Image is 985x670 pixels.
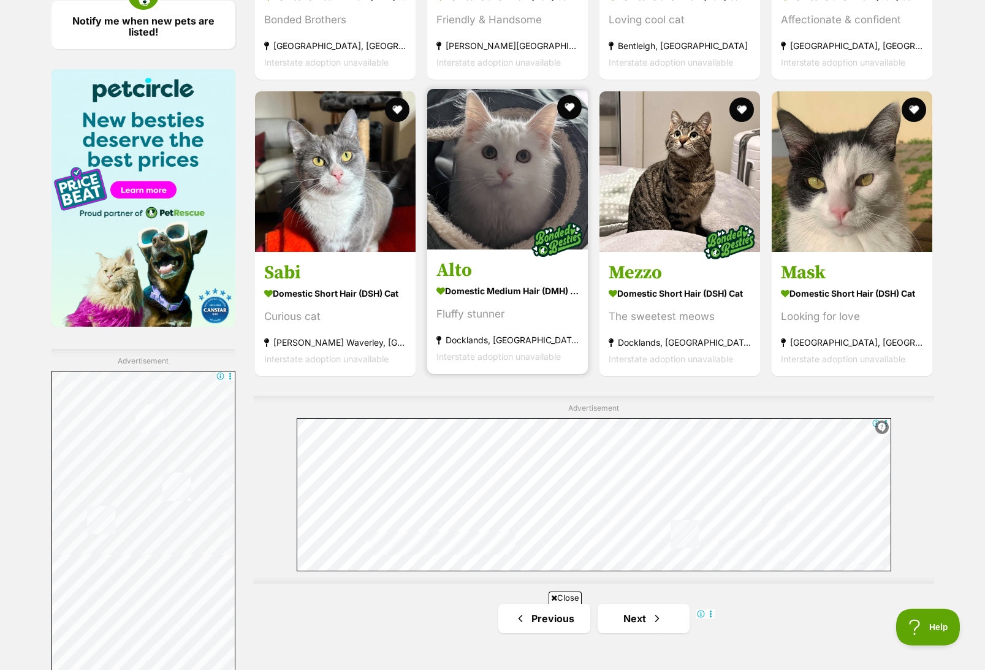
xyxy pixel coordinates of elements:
[729,97,754,122] button: favourite
[264,334,406,351] strong: [PERSON_NAME] Waverley, [GEOGRAPHIC_DATA]
[781,12,923,28] div: Affectionate & confident
[699,211,760,273] img: bonded besties
[436,57,561,67] span: Interstate adoption unavailable
[264,261,406,284] h3: Sabi
[254,396,934,584] div: Advertisement
[781,261,923,284] h3: Mask
[436,12,579,28] div: Friendly & Handsome
[609,354,733,364] span: Interstate adoption unavailable
[609,284,751,302] strong: Domestic Short Hair (DSH) Cat
[896,609,960,645] iframe: Help Scout Beacon - Open
[427,249,588,374] a: Alto Domestic Medium Hair (DMH) Cat Fluffy stunner Docklands, [GEOGRAPHIC_DATA] Interstate adopti...
[264,57,389,67] span: Interstate adoption unavailable
[781,354,905,364] span: Interstate adoption unavailable
[781,334,923,351] strong: [GEOGRAPHIC_DATA], [GEOGRAPHIC_DATA]
[436,332,579,348] strong: Docklands, [GEOGRAPHIC_DATA]
[772,91,932,252] img: Mask - Domestic Short Hair (DSH) Cat
[436,37,579,54] strong: [PERSON_NAME][GEOGRAPHIC_DATA]
[781,57,905,67] span: Interstate adoption unavailable
[436,306,579,322] div: Fluffy stunner
[781,37,923,54] strong: [GEOGRAPHIC_DATA], [GEOGRAPHIC_DATA]
[599,91,760,252] img: Mezzo - Domestic Short Hair (DSH) Cat
[609,308,751,325] div: The sweetest meows
[264,37,406,54] strong: [GEOGRAPHIC_DATA], [GEOGRAPHIC_DATA]
[264,284,406,302] strong: Domestic Short Hair (DSH) Cat
[264,308,406,325] div: Curious cat
[264,354,389,364] span: Interstate adoption unavailable
[264,12,406,28] div: Bonded Brothers
[902,97,927,122] button: favourite
[877,422,888,433] img: info.svg
[527,209,588,270] img: bonded besties
[51,69,235,327] img: Pet Circle promo banner
[609,334,751,351] strong: Docklands, [GEOGRAPHIC_DATA]
[609,57,733,67] span: Interstate adoption unavailable
[270,609,716,664] iframe: Advertisement
[254,604,934,633] nav: Pagination
[781,284,923,302] strong: Domestic Short Hair (DSH) Cat
[255,252,416,376] a: Sabi Domestic Short Hair (DSH) Cat Curious cat [PERSON_NAME] Waverley, [GEOGRAPHIC_DATA] Intersta...
[436,351,561,362] span: Interstate adoption unavailable
[549,592,582,604] span: Close
[781,308,923,325] div: Looking for love
[599,252,760,376] a: Mezzo Domestic Short Hair (DSH) Cat The sweetest meows Docklands, [GEOGRAPHIC_DATA] Interstate ad...
[557,95,582,120] button: favourite
[609,261,751,284] h3: Mezzo
[51,1,235,49] a: Notify me when new pets are listed!
[772,252,932,376] a: Mask Domestic Short Hair (DSH) Cat Looking for love [GEOGRAPHIC_DATA], [GEOGRAPHIC_DATA] Intersta...
[436,282,579,300] strong: Domestic Medium Hair (DMH) Cat
[609,37,751,54] strong: Bentleigh, [GEOGRAPHIC_DATA]
[255,91,416,252] img: Sabi - Domestic Short Hair (DSH) Cat
[427,89,588,249] img: Alto - Domestic Medium Hair (DMH) Cat
[609,12,751,28] div: Loving cool cat
[385,97,409,122] button: favourite
[436,259,579,282] h3: Alto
